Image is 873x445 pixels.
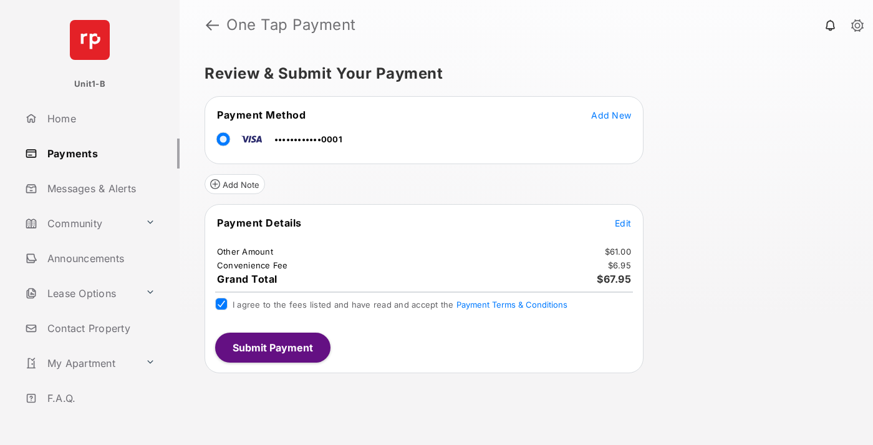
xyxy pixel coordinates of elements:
a: Messages & Alerts [20,174,180,203]
button: Add Note [205,174,265,194]
a: Lease Options [20,278,140,308]
a: Home [20,104,180,134]
td: $6.95 [607,260,632,271]
td: Other Amount [216,246,274,257]
p: Unit1-B [74,78,105,90]
span: Payment Details [217,217,302,229]
button: Submit Payment [215,333,330,363]
span: Add New [591,110,631,120]
span: Grand Total [217,273,277,285]
strong: One Tap Payment [226,17,356,32]
span: $67.95 [597,273,631,285]
span: Payment Method [217,109,306,121]
h5: Review & Submit Your Payment [205,66,838,81]
td: $61.00 [604,246,632,257]
button: Edit [615,217,631,229]
span: Edit [615,218,631,228]
span: ••••••••••••0001 [274,134,342,144]
td: Convenience Fee [216,260,289,271]
a: My Apartment [20,348,140,378]
a: Contact Property [20,313,180,343]
button: I agree to the fees listed and have read and accept the [456,300,567,310]
img: svg+xml;base64,PHN2ZyB4bWxucz0iaHR0cDovL3d3dy53My5vcmcvMjAwMC9zdmciIHdpZHRoPSI2NCIgaGVpZ2h0PSI2NC... [70,20,110,60]
a: Announcements [20,243,180,273]
span: I agree to the fees listed and have read and accept the [233,300,567,310]
a: Community [20,208,140,238]
a: F.A.Q. [20,383,180,413]
button: Add New [591,109,631,121]
a: Payments [20,139,180,169]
